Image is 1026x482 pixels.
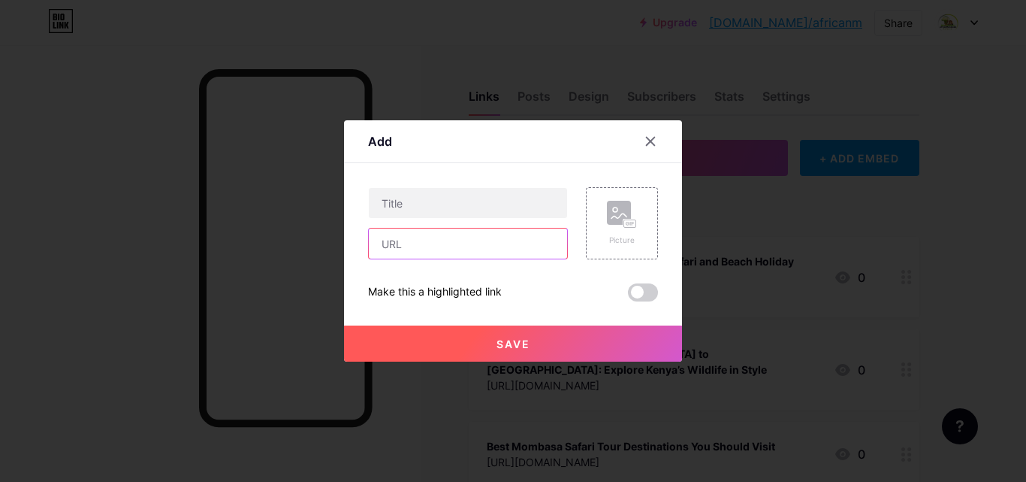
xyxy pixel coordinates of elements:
input: URL [369,229,567,259]
div: Picture [607,235,637,246]
input: Title [369,188,567,218]
div: Add [368,132,392,150]
span: Save [496,338,530,350]
div: Make this a highlighted link [368,283,502,302]
button: Save [344,326,682,362]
